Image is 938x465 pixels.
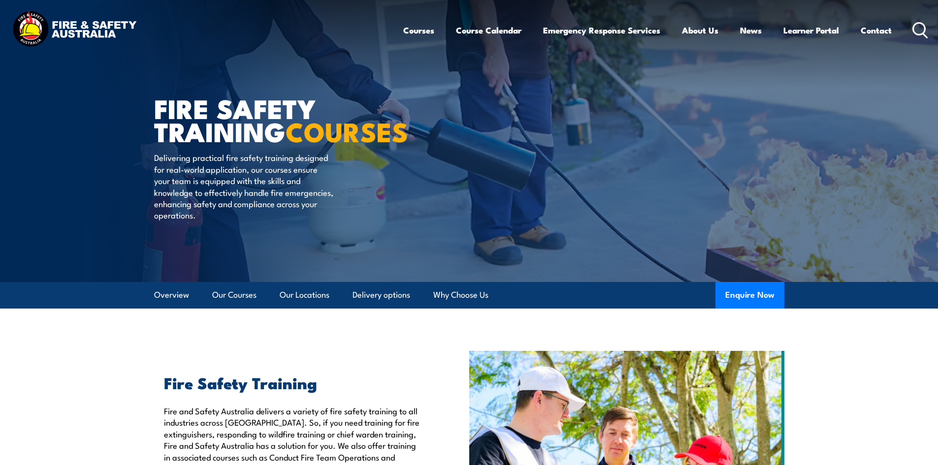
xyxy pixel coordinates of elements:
a: Courses [403,17,434,43]
strong: COURSES [286,110,408,151]
a: Delivery options [353,282,410,308]
a: News [740,17,762,43]
a: Learner Portal [783,17,839,43]
button: Enquire Now [715,282,784,309]
a: Overview [154,282,189,308]
h2: Fire Safety Training [164,375,424,389]
a: Emergency Response Services [543,17,660,43]
a: About Us [682,17,718,43]
a: Our Courses [212,282,257,308]
a: Course Calendar [456,17,521,43]
h1: FIRE SAFETY TRAINING [154,96,397,142]
a: Contact [861,17,892,43]
a: Why Choose Us [433,282,488,308]
p: Delivering practical fire safety training designed for real-world application, our courses ensure... [154,152,334,220]
a: Our Locations [280,282,329,308]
